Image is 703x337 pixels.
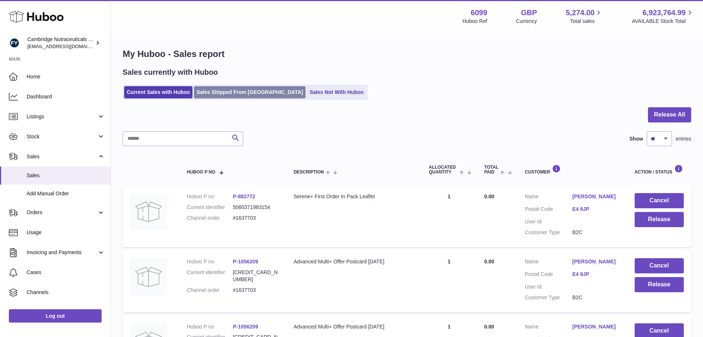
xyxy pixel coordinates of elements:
[123,48,691,60] h1: My Huboo - Sales report
[27,93,105,100] span: Dashboard
[525,229,573,236] dt: Customer Type
[27,229,105,236] span: Usage
[27,269,105,276] span: Cases
[635,193,684,208] button: Cancel
[632,8,694,25] a: 6,923,764.99 AVAILABLE Stock Total
[187,287,233,294] dt: Channel order
[27,153,97,160] span: Sales
[27,36,94,50] div: Cambridge Nutraceuticals Ltd
[484,324,494,330] span: 0.00
[307,86,366,98] a: Sales Not With Huboo
[233,287,279,294] dd: #1637703
[233,269,279,283] dd: [CREDIT_CARD_NUMBER]
[429,165,458,175] span: ALLOCATED Quantity
[27,249,97,256] span: Invoicing and Payments
[187,193,233,200] dt: Huboo P no
[27,209,97,216] span: Orders
[130,193,167,230] img: no-photo.jpg
[642,8,686,18] span: 6,923,764.99
[572,323,620,330] a: [PERSON_NAME]
[130,258,167,295] img: no-photo.jpg
[566,8,603,25] a: 5,274.00 Total sales
[294,258,414,265] div: Advanced Multi+ Offer Postcard [DATE]
[187,204,233,211] dt: Current identifier
[635,212,684,227] button: Release
[233,215,279,222] dd: #1637703
[572,294,620,301] dd: B2C
[516,18,537,25] div: Currency
[570,18,603,25] span: Total sales
[648,107,691,122] button: Release All
[9,37,20,48] img: internalAdmin-6099@internal.huboo.com
[187,323,233,330] dt: Huboo P no
[194,86,306,98] a: Sales Shipped From [GEOGRAPHIC_DATA]
[124,86,192,98] a: Current Sales with Huboo
[572,271,620,278] a: E4 9JP
[294,193,414,200] div: Serene+ First Order In Pack Leaflet
[484,165,499,175] span: Total paid
[525,283,573,290] dt: User Id
[422,251,477,312] td: 1
[27,172,105,179] span: Sales
[233,259,258,264] a: P-1056209
[187,258,233,265] dt: Huboo P no
[525,193,573,202] dt: Name
[187,269,233,283] dt: Current identifier
[635,258,684,273] button: Cancel
[572,193,620,200] a: [PERSON_NAME]
[525,294,573,301] dt: Customer Type
[525,323,573,332] dt: Name
[572,229,620,236] dd: B2C
[525,258,573,267] dt: Name
[572,258,620,265] a: [PERSON_NAME]
[233,193,255,199] a: P-882772
[233,204,279,211] dd: 5060371983154
[484,259,494,264] span: 0.00
[629,135,643,142] label: Show
[572,206,620,213] a: E4 9JP
[632,18,694,25] span: AVAILABLE Stock Total
[27,73,105,80] span: Home
[27,43,109,49] span: [EMAIL_ADDRESS][DOMAIN_NAME]
[422,186,477,247] td: 1
[294,170,324,175] span: Description
[635,277,684,292] button: Release
[566,8,595,18] span: 5,274.00
[463,18,487,25] div: Huboo Ref
[187,215,233,222] dt: Channel order
[525,165,620,175] div: Customer
[27,113,97,120] span: Listings
[635,165,684,175] div: Action / Status
[676,135,691,142] span: entries
[9,309,102,323] a: Log out
[521,8,537,18] strong: GBP
[123,67,218,77] h2: Sales currently with Huboo
[294,323,414,330] div: Advanced Multi+ Offer Postcard [DATE]
[525,271,573,280] dt: Postal Code
[27,190,105,197] span: Add Manual Order
[525,218,573,225] dt: User Id
[27,289,105,296] span: Channels
[27,133,97,140] span: Stock
[187,170,215,175] span: Huboo P no
[484,193,494,199] span: 0.00
[525,206,573,215] dt: Postal Code
[471,8,487,18] strong: 6099
[233,324,258,330] a: P-1056209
